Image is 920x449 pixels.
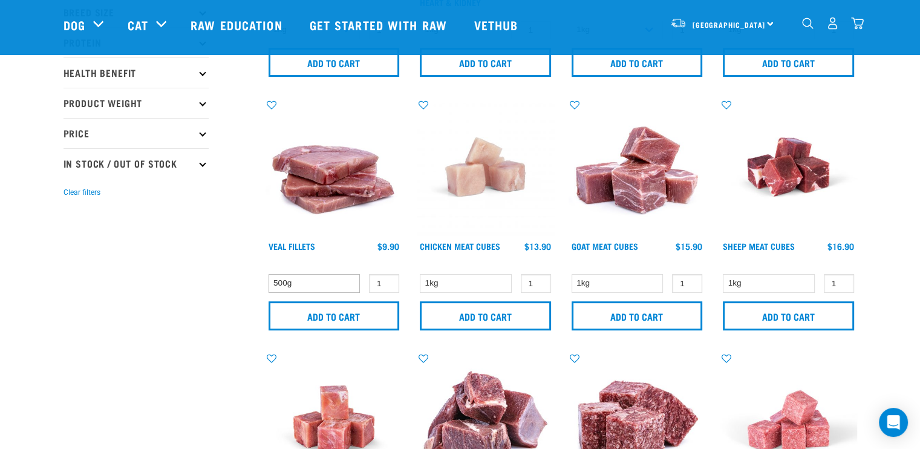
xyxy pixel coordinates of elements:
[723,301,854,330] input: Add to cart
[672,274,702,293] input: 1
[569,99,706,236] img: 1184 Wild Goat Meat Cubes Boneless 01
[826,17,839,30] img: user.png
[572,244,638,248] a: Goat Meat Cubes
[64,118,209,148] p: Price
[851,17,864,30] img: home-icon@2x.png
[128,16,148,34] a: Cat
[824,274,854,293] input: 1
[723,48,854,77] input: Add to cart
[879,408,908,437] div: Open Intercom Messenger
[269,244,315,248] a: Veal Fillets
[462,1,533,49] a: Vethub
[676,241,702,251] div: $15.90
[572,301,703,330] input: Add to cart
[420,301,551,330] input: Add to cart
[827,241,854,251] div: $16.90
[64,57,209,88] p: Health Benefit
[64,88,209,118] p: Product Weight
[298,1,462,49] a: Get started with Raw
[269,48,400,77] input: Add to cart
[64,16,85,34] a: Dog
[417,99,554,236] img: Chicken meat
[524,241,551,251] div: $13.90
[64,187,100,198] button: Clear filters
[269,301,400,330] input: Add to cart
[64,148,209,179] p: In Stock / Out Of Stock
[693,22,766,27] span: [GEOGRAPHIC_DATA]
[178,1,297,49] a: Raw Education
[723,244,795,248] a: Sheep Meat Cubes
[377,241,399,251] div: $9.90
[670,18,687,28] img: van-moving.png
[369,274,399,293] input: 1
[521,274,551,293] input: 1
[420,244,500,248] a: Chicken Meat Cubes
[420,48,551,77] input: Add to cart
[266,99,403,236] img: Stack Of Raw Veal Fillets
[572,48,703,77] input: Add to cart
[720,99,857,236] img: Sheep Meat
[802,18,814,29] img: home-icon-1@2x.png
